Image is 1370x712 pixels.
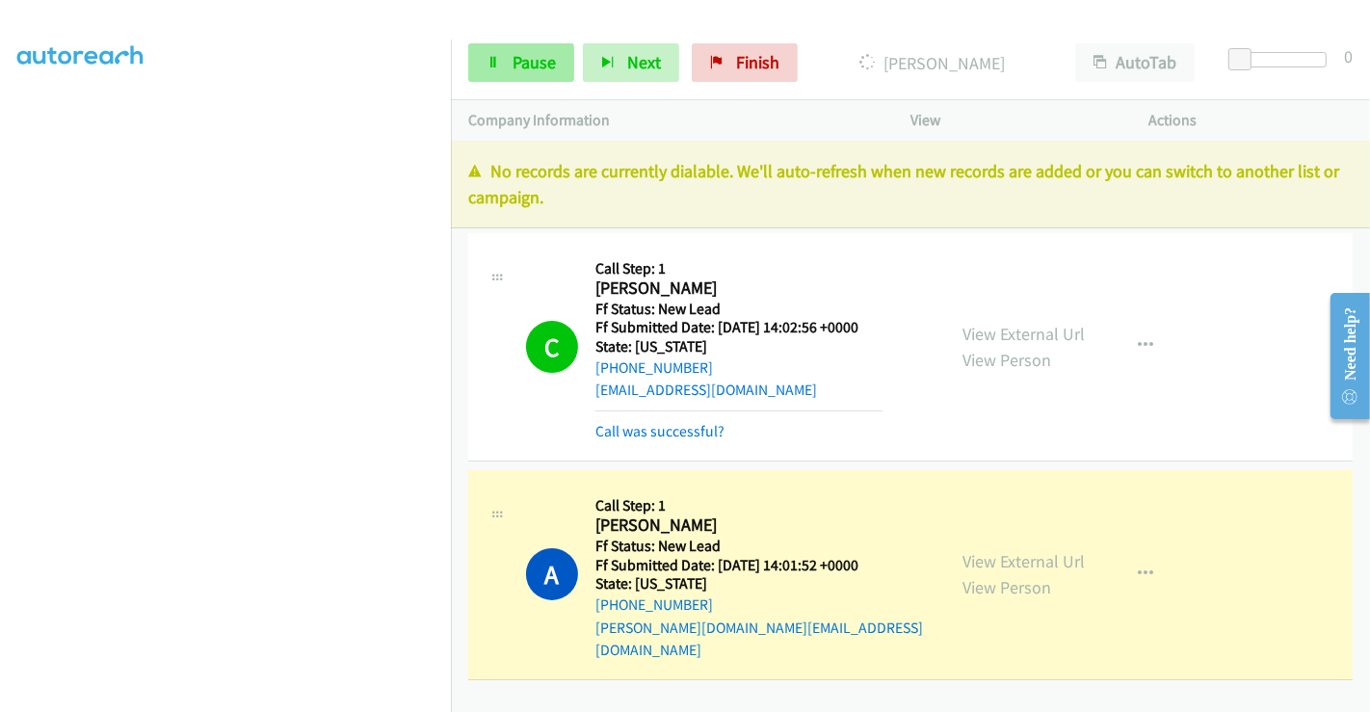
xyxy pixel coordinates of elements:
a: Finish [692,43,798,82]
h5: State: [US_STATE] [595,337,883,356]
h5: Call Step: 1 [595,496,928,515]
h2: [PERSON_NAME] [595,514,883,537]
h5: Ff Status: New Lead [595,537,928,556]
div: 0 [1344,43,1353,69]
a: [EMAIL_ADDRESS][DOMAIN_NAME] [595,381,817,399]
a: View Person [962,576,1051,598]
a: [PERSON_NAME][DOMAIN_NAME][EMAIL_ADDRESS][DOMAIN_NAME] [595,619,923,660]
h5: Ff Submitted Date: [DATE] 14:02:56 +0000 [595,318,883,337]
p: Actions [1149,109,1354,132]
span: Next [627,51,661,73]
a: [PHONE_NUMBER] [595,358,713,377]
button: Next [583,43,679,82]
h1: C [526,321,578,373]
h5: Call Step: 1 [595,259,883,278]
h5: State: [US_STATE] [595,574,928,593]
p: Company Information [468,109,876,132]
p: No records are currently dialable. We'll auto-refresh when new records are added or you can switc... [468,158,1353,210]
button: AutoTab [1075,43,1195,82]
a: Pause [468,43,574,82]
div: Delay between calls (in seconds) [1238,52,1327,67]
span: Finish [736,51,779,73]
h1: A [526,548,578,600]
span: Pause [513,51,556,73]
a: Call was successful? [595,422,725,440]
iframe: Resource Center [1315,279,1370,433]
a: [PHONE_NUMBER] [595,595,713,614]
p: [PERSON_NAME] [824,50,1041,76]
h5: Ff Submitted Date: [DATE] 14:01:52 +0000 [595,556,928,575]
h2: [PERSON_NAME] [595,277,883,300]
h5: Ff Status: New Lead [595,300,883,319]
a: View External Url [962,550,1085,572]
a: View External Url [962,323,1085,345]
p: View [910,109,1115,132]
a: View Person [962,349,1051,371]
